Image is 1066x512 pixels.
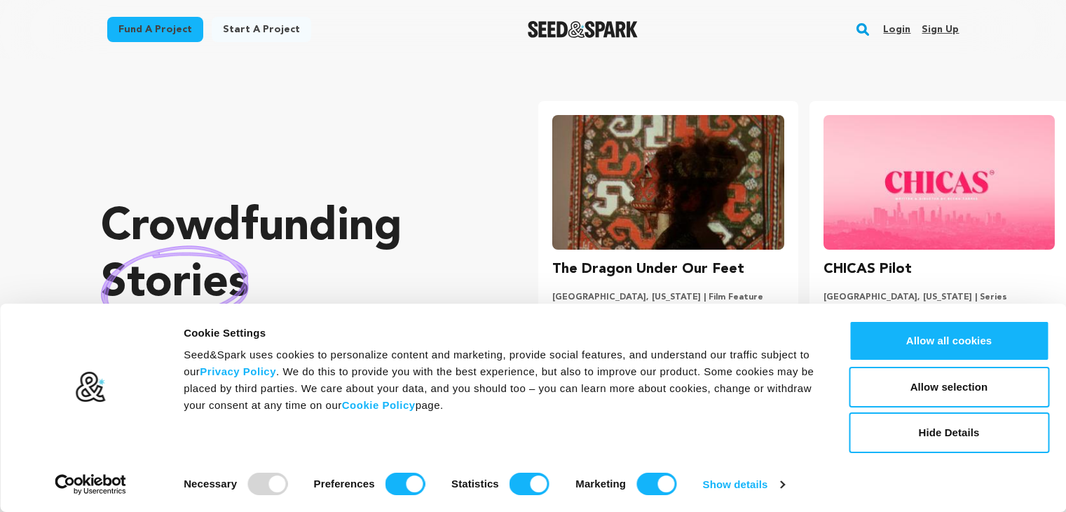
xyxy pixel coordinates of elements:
legend: Consent Selection [183,467,184,468]
a: Seed&Spark Homepage [528,21,638,38]
button: Hide Details [849,412,1049,453]
img: Seed&Spark Logo Dark Mode [528,21,638,38]
div: Cookie Settings [184,325,817,342]
p: Crowdfunding that . [101,200,482,368]
div: Seed&Spark uses cookies to personalize content and marketing, provide social features, and unders... [184,346,817,414]
p: [GEOGRAPHIC_DATA], [US_STATE] | Series [824,292,1055,303]
h3: CHICAS Pilot [824,258,912,281]
h3: The Dragon Under Our Feet [552,258,744,281]
a: Sign up [922,18,959,41]
img: logo [75,371,107,403]
button: Allow all cookies [849,321,1049,361]
a: Cookie Policy [342,399,416,411]
a: Start a project [212,17,311,42]
a: Login [883,18,910,41]
img: The Dragon Under Our Feet image [552,115,784,250]
p: [GEOGRAPHIC_DATA], [US_STATE] | Film Feature [552,292,784,303]
img: hand sketched image [101,245,249,322]
img: CHICAS Pilot image [824,115,1055,250]
button: Allow selection [849,367,1049,407]
strong: Statistics [451,478,499,490]
a: Usercentrics Cookiebot - opens in a new window [29,474,152,495]
strong: Necessary [184,478,237,490]
a: Show details [703,474,784,495]
a: Fund a project [107,17,203,42]
a: Privacy Policy [200,365,276,377]
strong: Preferences [314,478,375,490]
strong: Marketing [575,478,626,490]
